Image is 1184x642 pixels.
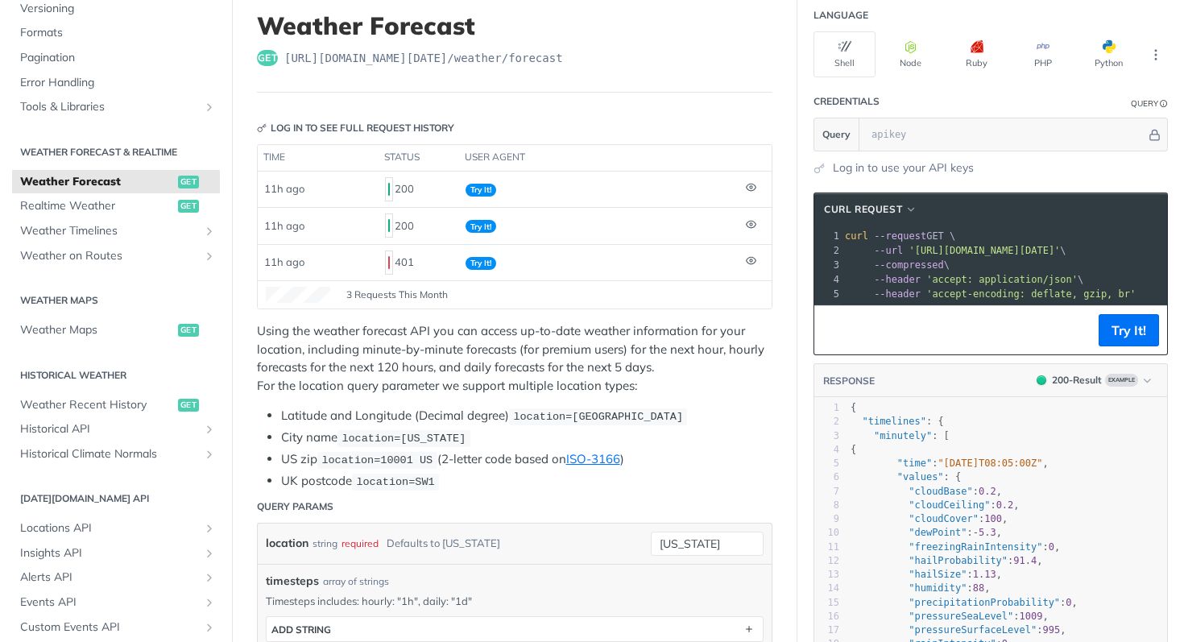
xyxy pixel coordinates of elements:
input: apikey [863,118,1146,151]
span: "hailSize" [909,569,967,580]
div: 6 [814,470,839,484]
span: : , [851,569,1002,580]
span: 'accept: application/json' [926,274,1078,285]
a: ISO-3166 [566,451,620,466]
button: RESPONSE [822,373,876,389]
div: Query [1131,97,1158,110]
div: 4 [814,272,842,287]
span: Try It! [466,184,496,197]
a: Weather Recent Historyget [12,393,220,417]
span: Weather Maps [20,322,174,338]
div: Query Params [257,499,333,514]
a: Historical Climate NormalsShow subpages for Historical Climate Normals [12,442,220,466]
span: : , [851,458,1049,469]
div: Language [813,8,868,23]
span: "freezingRainIntensity" [909,541,1042,553]
button: cURL Request [818,201,923,217]
span: Tools & Libraries [20,99,199,115]
h2: [DATE][DOMAIN_NAME] API [12,491,220,506]
span: "precipitationProbability" [909,597,1060,608]
span: GET \ [845,230,955,242]
a: Weather TimelinesShow subpages for Weather Timelines [12,219,220,243]
svg: Key [257,123,267,133]
span: : , [851,555,1043,566]
div: 200 [385,212,453,239]
span: location=10001 US [321,454,433,466]
div: 17 [814,623,839,637]
span: Example [1105,374,1138,387]
button: Query [814,118,859,151]
span: : , [851,527,1002,538]
span: 0.2 [979,486,996,497]
button: Show subpages for Custom Events API [203,621,216,634]
div: 401 [385,249,453,276]
span: --url [874,245,903,256]
span: Try It! [466,220,496,233]
div: 16 [814,610,839,623]
a: Alerts APIShow subpages for Alerts API [12,565,220,590]
div: ADD string [271,623,331,636]
a: Error Handling [12,71,220,95]
span: Try It! [466,257,496,270]
span: "cloudBase" [909,486,972,497]
span: Insights API [20,545,199,561]
span: 0 [1049,541,1054,553]
span: "cloudCeiling" [909,499,990,511]
div: 11 [814,541,839,554]
canvas: Line Graph [266,287,330,303]
th: user agent [459,145,739,171]
span: https://api.tomorrow.io/v4/weather/forecast [284,50,563,66]
span: get [178,176,199,188]
th: time [258,145,379,171]
button: Copy to clipboard [822,318,845,342]
h2: Historical Weather [12,368,220,383]
div: 1 [814,401,839,415]
div: 3 [814,429,839,443]
div: 13 [814,568,839,582]
span: Weather on Routes [20,248,199,264]
div: required [342,532,379,555]
span: location=[GEOGRAPHIC_DATA] [513,411,683,423]
span: Error Handling [20,75,216,91]
span: Historical Climate Normals [20,446,199,462]
span: : , [851,597,1078,608]
span: \ [845,274,1083,285]
p: Timesteps includes: hourly: "1h", daily: "1d" [266,594,764,608]
button: More Languages [1144,43,1168,67]
span: --header [874,274,921,285]
span: cURL Request [824,202,902,217]
span: timesteps [266,573,319,590]
button: Show subpages for Historical API [203,423,216,436]
span: 11h ago [264,219,304,232]
button: Show subpages for Tools & Libraries [203,101,216,114]
div: string [313,532,337,555]
span: location=SW1 [356,476,434,488]
div: 5 [814,287,842,301]
a: Weather on RoutesShow subpages for Weather on Routes [12,244,220,268]
i: Information [1160,100,1168,108]
span: : { [851,416,944,427]
button: Show subpages for Historical Climate Normals [203,448,216,461]
span: Formats [20,25,216,41]
button: Shell [813,31,876,77]
span: 200 [1037,375,1046,385]
div: Credentials [813,94,880,109]
span: { [851,444,856,455]
button: Show subpages for Events API [203,596,216,609]
span: : , [851,611,1049,622]
span: 3 Requests This Month [346,288,448,302]
span: 1.13 [973,569,996,580]
div: 2 [814,243,842,258]
a: Weather Mapsget [12,318,220,342]
div: 3 [814,258,842,272]
a: Pagination [12,46,220,70]
li: City name [281,429,772,447]
span: 'accept-encoding: deflate, gzip, br' [926,288,1136,300]
span: : [ [851,430,950,441]
a: Weather Forecastget [12,170,220,194]
span: { [851,402,856,413]
span: --request [874,230,926,242]
span: "dewPoint" [909,527,967,538]
div: 2 [814,415,839,429]
h2: Weather Maps [12,293,220,308]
